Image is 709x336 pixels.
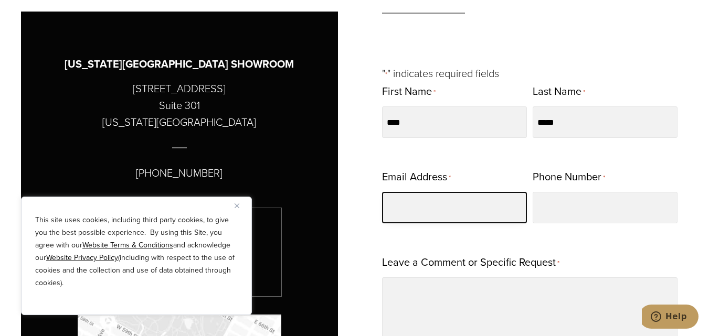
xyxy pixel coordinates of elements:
p: This site uses cookies, including third party cookies, to give you the best possible experience. ... [35,214,238,289]
label: First Name [382,82,436,102]
p: [STREET_ADDRESS] Suite 301 [US_STATE][GEOGRAPHIC_DATA] [102,80,256,131]
p: [PHONE_NUMBER] [136,165,223,181]
button: Close [235,199,247,212]
img: Close [235,203,239,208]
h3: [US_STATE][GEOGRAPHIC_DATA] SHOWROOM [65,56,294,72]
a: Website Terms & Conditions [82,240,173,251]
p: " " indicates required fields [382,65,678,82]
label: Last Name [533,82,585,102]
label: Email Address [382,167,451,188]
a: Website Privacy Policy [46,252,118,263]
iframe: Opens a widget where you can chat to one of our agents [642,305,699,331]
label: Phone Number [533,167,605,188]
label: Leave a Comment or Specific Request [382,253,559,273]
